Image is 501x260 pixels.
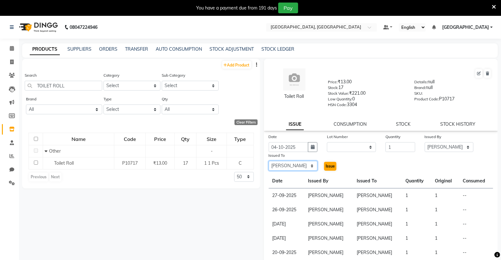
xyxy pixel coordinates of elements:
[459,203,493,217] td: --
[283,68,305,91] img: avatar
[396,121,411,127] a: STOCK
[269,153,285,158] label: Issued To
[327,134,348,140] label: Lot Number
[402,217,431,231] td: 1
[328,85,338,91] label: Stock:
[334,121,366,127] a: CONSUMPTION
[235,119,258,125] div: Clear Filters
[304,174,353,188] th: Issued By
[402,174,431,188] th: Quantity
[304,203,353,217] td: [PERSON_NAME]
[269,134,277,140] label: Date
[115,133,145,145] div: Code
[304,217,353,231] td: [PERSON_NAME]
[99,46,117,52] a: ORDERS
[459,188,493,203] td: --
[328,102,347,108] label: HSN Code:
[304,245,353,260] td: [PERSON_NAME]
[328,79,338,85] label: Price:
[431,174,459,188] th: Original
[183,160,188,166] span: 17
[431,245,459,260] td: 1
[414,96,492,105] div: P10717
[402,203,431,217] td: 1
[153,160,167,166] span: ₹13.00
[328,91,349,96] label: Stock Value:
[70,18,97,36] b: 08047224946
[286,119,304,130] a: ISSUE
[425,134,442,140] label: Issued By
[261,46,294,52] a: STOCK LEDGER
[25,81,102,91] input: Search by product name or code
[122,160,138,166] span: P10717
[222,61,251,69] a: Add Product
[269,245,304,260] td: 20-09-2025
[175,133,196,145] div: Qty
[239,160,242,166] span: C
[67,46,91,52] a: SUPPLIERS
[49,148,61,154] span: Other
[146,133,174,145] div: Price
[328,84,405,93] div: 17
[269,174,304,188] th: Date
[353,203,402,217] td: [PERSON_NAME]
[414,91,423,96] label: SKU:
[431,188,459,203] td: 1
[103,96,112,102] label: Type
[353,217,402,231] td: [PERSON_NAME]
[324,162,336,171] button: Issue
[353,245,402,260] td: [PERSON_NAME]
[304,231,353,245] td: [PERSON_NAME]
[211,148,213,154] span: -
[43,133,114,145] div: Name
[414,84,492,93] div: null
[328,96,352,102] label: Low Quantity:
[459,245,493,260] td: --
[431,217,459,231] td: 1
[328,79,405,87] div: ₹13.00
[278,3,298,13] button: Pay
[459,217,493,231] td: --
[270,93,318,100] div: Toilet Roll
[16,18,59,36] img: logo
[196,5,277,11] div: You have a payment due from 191 days
[402,231,431,245] td: 1
[30,44,60,55] a: PRODUCTS
[26,96,36,102] label: Brand
[197,133,226,145] div: Size
[414,79,492,87] div: null
[328,101,405,110] div: 3304
[125,46,148,52] a: TRANSFER
[204,160,219,166] span: 1 1 Pcs
[459,231,493,245] td: --
[45,148,49,154] span: Collapse Row
[304,188,353,203] td: [PERSON_NAME]
[353,174,402,188] th: Issued To
[162,96,168,102] label: Qty
[459,174,493,188] th: Consumed
[210,46,254,52] a: STOCK ADJUSTMENT
[431,231,459,245] td: 1
[162,73,185,78] label: Sub Category
[328,96,405,105] div: 0
[54,160,74,166] span: Toilet Roll
[385,134,400,140] label: Quantity
[402,245,431,260] td: 1
[414,79,428,85] label: Details:
[326,164,335,168] span: Issue
[353,231,402,245] td: [PERSON_NAME]
[269,231,304,245] td: [DATE]
[353,188,402,203] td: [PERSON_NAME]
[269,217,304,231] td: [DATE]
[227,133,253,145] div: Type
[25,73,37,78] label: Search
[103,73,119,78] label: Category
[440,121,475,127] a: STOCK HISTORY
[156,46,202,52] a: AUTO CONSUMPTION
[414,85,426,91] label: Brand:
[328,90,405,99] div: ₹221.00
[269,203,304,217] td: 26-09-2025
[442,24,489,31] span: [GEOGRAPHIC_DATA]
[269,188,304,203] td: 27-09-2025
[431,203,459,217] td: 1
